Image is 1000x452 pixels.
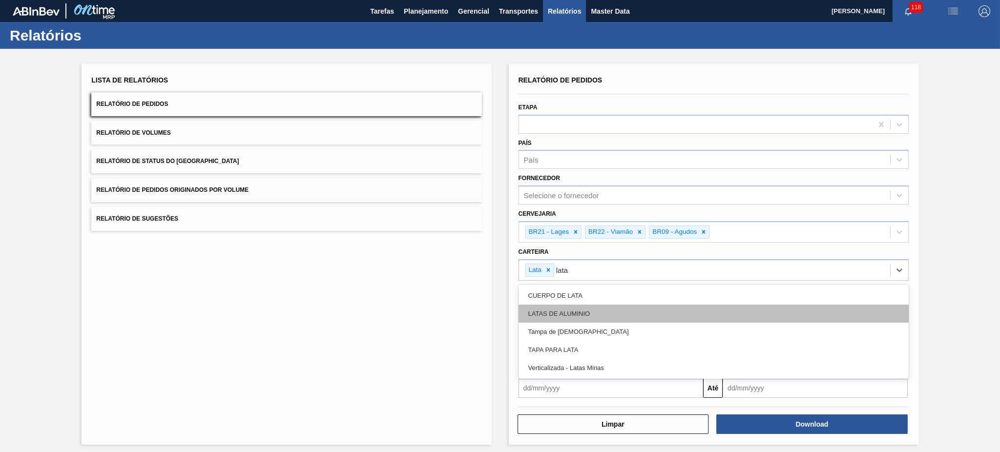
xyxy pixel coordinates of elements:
button: Relatório de Status do [GEOGRAPHIC_DATA] [91,149,481,173]
button: Relatório de Sugestões [91,207,481,231]
h1: Relatórios [10,30,183,41]
div: BR09 - Agudos [649,226,698,238]
span: Relatório de Pedidos [519,76,603,84]
label: Cervejaria [519,210,556,217]
div: Selecione o fornecedor [524,191,599,200]
span: Relatório de Status do [GEOGRAPHIC_DATA] [96,158,239,164]
label: Fornecedor [519,175,560,182]
button: Relatório de Pedidos Originados por Volume [91,178,481,202]
button: Limpar [518,414,709,434]
input: dd/mm/yyyy [723,378,908,398]
button: Até [703,378,723,398]
span: Master Data [591,5,629,17]
span: Relatório de Pedidos Originados por Volume [96,186,249,193]
div: LATAS DE ALUMINIO [519,305,909,323]
button: Relatório de Volumes [91,121,481,145]
button: Relatório de Pedidos [91,92,481,116]
div: Lata [526,264,543,276]
span: 118 [909,2,923,13]
span: Transportes [499,5,538,17]
label: Etapa [519,104,538,111]
span: Relatório de Volumes [96,129,170,136]
span: Relatório de Pedidos [96,101,168,107]
div: BR21 - Lages [526,226,571,238]
span: Tarefas [370,5,394,17]
div: Tampa de [DEMOGRAPHIC_DATA] [519,323,909,341]
button: Notificações [893,4,924,18]
span: Relatórios [548,5,581,17]
span: Lista de Relatórios [91,76,168,84]
img: TNhmsLtSVTkK8tSr43FrP2fwEKptu5GPRR3wAAAABJRU5ErkJggg== [13,7,60,16]
div: CUERPO DE LATA [519,287,909,305]
button: Download [716,414,908,434]
img: Logout [979,5,990,17]
label: País [519,140,532,146]
div: País [524,156,539,164]
span: Gerencial [458,5,489,17]
span: Relatório de Sugestões [96,215,178,222]
div: Verticalizada - Latas Minas [519,359,909,377]
div: BR22 - Viamão [585,226,634,238]
input: dd/mm/yyyy [519,378,704,398]
div: TAPA PARA LATA [519,341,909,359]
img: userActions [947,5,959,17]
span: Planejamento [404,5,448,17]
label: Carteira [519,248,549,255]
